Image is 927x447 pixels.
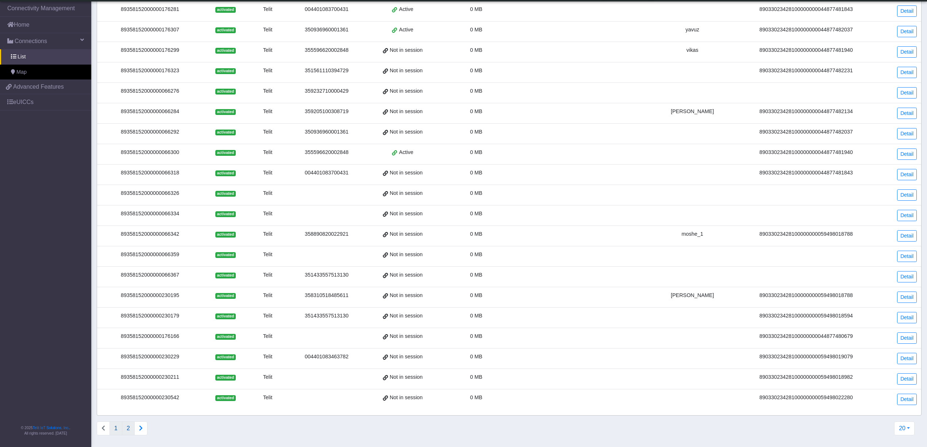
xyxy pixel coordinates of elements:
[253,292,283,300] div: Telit
[253,332,283,340] div: Telit
[215,170,235,176] span: activated
[109,421,122,435] button: 1
[292,169,362,177] div: 004401083700431
[470,27,482,32] span: 0 MB
[897,353,917,364] a: Detail
[897,67,917,78] a: Detail
[215,334,235,340] span: activated
[897,271,917,282] a: Detail
[215,313,235,319] span: activated
[101,230,199,238] div: 89358152000000066342
[470,292,482,298] span: 0 MB
[253,87,283,95] div: Telit
[470,272,482,278] span: 0 MB
[13,82,64,91] span: Advanced Features
[215,375,235,381] span: activated
[215,7,235,13] span: activated
[897,46,917,58] a: Detail
[736,26,876,34] div: 89033023428100000000044877482037
[292,230,362,238] div: 358890820022921
[101,292,199,300] div: 89358152000000230195
[101,67,199,75] div: 89358152000000176323
[215,48,235,54] span: activated
[122,421,135,435] button: 2
[470,129,482,135] span: 0 MB
[470,47,482,53] span: 0 MB
[292,67,362,75] div: 351561110394729
[101,149,199,157] div: 89358152000000066300
[470,149,482,155] span: 0 MB
[292,128,362,136] div: 350936960001361
[101,312,199,320] div: 89358152000000230179
[253,46,283,54] div: Telit
[470,211,482,216] span: 0 MB
[470,88,482,94] span: 0 MB
[897,373,917,385] a: Detail
[101,108,199,116] div: 89358152000000066284
[399,5,413,14] span: Active
[253,373,283,381] div: Telit
[897,230,917,242] a: Detail
[390,87,423,95] span: Not in session
[101,271,199,279] div: 89358152000000066367
[736,373,876,381] div: 89033023428100000000059498018982
[215,273,235,278] span: activated
[399,149,413,157] span: Active
[470,374,482,380] span: 0 MB
[897,149,917,160] a: Detail
[897,292,917,303] a: Detail
[470,313,482,319] span: 0 MB
[215,211,235,217] span: activated
[101,353,199,361] div: 89358152000000230229
[390,353,423,361] span: Not in session
[215,232,235,238] span: activated
[253,312,283,320] div: Telit
[292,353,362,361] div: 004401083463782
[215,27,235,33] span: activated
[736,353,876,361] div: 89033023428100000000059498019079
[101,46,199,54] div: 89358152000000176299
[390,46,423,54] span: Not in session
[253,189,283,197] div: Telit
[470,170,482,176] span: 0 MB
[253,149,283,157] div: Telit
[101,332,199,340] div: 89358152000000176166
[897,210,917,221] a: Detail
[897,5,917,17] a: Detail
[101,210,199,218] div: 89358152000000066334
[658,108,727,116] div: [PERSON_NAME]
[292,87,362,95] div: 359232710000429
[292,46,362,54] div: 355596620002848
[736,67,876,75] div: 89033023428100000000044877482231
[736,108,876,116] div: 89033023428100000000044877482134
[97,421,147,435] nav: Connections list navigation
[101,26,199,34] div: 89358152000000176307
[897,128,917,139] a: Detail
[101,128,199,136] div: 89358152000000066292
[399,26,413,34] span: Active
[736,128,876,136] div: 89033023428100000000044877482037
[215,252,235,258] span: activated
[215,150,235,156] span: activated
[470,190,482,196] span: 0 MB
[215,130,235,135] span: activated
[390,292,423,300] span: Not in session
[897,332,917,344] a: Detail
[658,26,727,34] div: yavuz
[292,149,362,157] div: 355596620002848
[215,191,235,197] span: activated
[736,312,876,320] div: 89033023428100000000059498018594
[470,6,482,12] span: 0 MB
[390,312,423,320] span: Not in session
[658,46,727,54] div: vikas
[18,53,26,61] span: List
[253,169,283,177] div: Telit
[390,373,423,381] span: Not in session
[897,189,917,201] a: Detail
[470,231,482,237] span: 0 MB
[897,251,917,262] a: Detail
[215,89,235,95] span: activated
[897,312,917,323] a: Detail
[292,26,362,34] div: 350936960001361
[390,169,423,177] span: Not in session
